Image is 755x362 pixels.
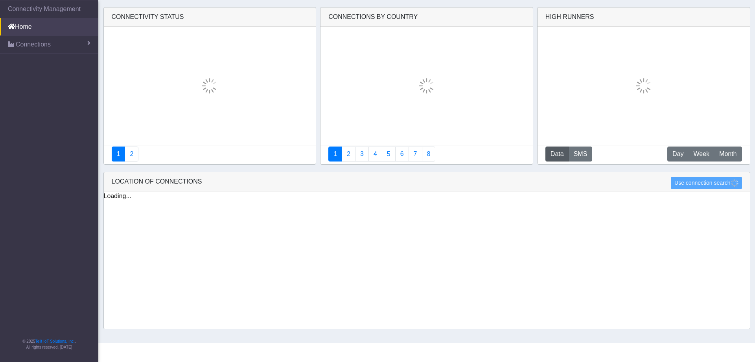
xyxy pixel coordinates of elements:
span: Week [693,149,709,159]
button: Data [545,147,569,162]
a: Connectivity status [112,147,125,162]
div: Connectivity status [104,7,316,27]
a: Connections By Carrier [368,147,382,162]
div: High Runners [545,12,594,22]
a: Usage per Country [355,147,369,162]
a: Connections By Country [328,147,342,162]
nav: Summary paging [328,147,525,162]
button: Use connection search [671,177,742,189]
span: Connections [16,40,51,49]
button: Day [667,147,689,162]
button: Week [688,147,714,162]
a: Usage by Carrier [382,147,396,162]
button: Month [714,147,742,162]
a: 14 Days Trend [395,147,409,162]
img: loading.gif [202,78,217,94]
img: loading.gif [419,78,435,94]
a: Not Connected for 30 days [422,147,436,162]
button: SMS [569,147,593,162]
div: Loading... [104,191,750,201]
nav: Summary paging [112,147,308,162]
a: Carrier [342,147,355,162]
span: Day [672,149,683,159]
div: Connections By Country [320,7,533,27]
div: LOCATION OF CONNECTIONS [104,172,750,191]
span: Month [719,149,737,159]
img: loading [731,179,738,187]
a: Deployment status [125,147,138,162]
a: Zero Session [409,147,422,162]
a: Telit IoT Solutions, Inc. [35,339,75,343]
img: loading.gif [636,78,652,94]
